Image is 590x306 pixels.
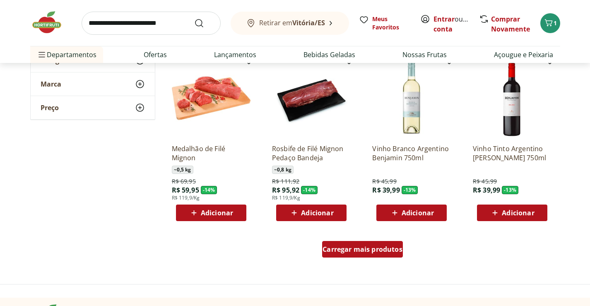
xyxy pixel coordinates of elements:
span: Marca [41,80,61,88]
b: Vitória/ES [292,18,325,27]
span: R$ 111,92 [272,177,299,186]
span: R$ 39,99 [372,186,400,195]
img: Rosbife de Filé Mignon Pedaço Bandeja [272,59,351,137]
span: ~ 0,5 kg [172,166,193,174]
button: Marca [31,72,155,96]
a: Rosbife de Filé Mignon Pedaço Bandeja [272,144,351,162]
a: Bebidas Geladas [303,50,355,60]
button: Preço [31,96,155,119]
span: R$ 59,95 [172,186,199,195]
span: Adicionar [201,210,233,216]
img: Hortifruti [30,10,72,35]
span: - 14 % [301,186,318,194]
button: Adicionar [176,205,246,221]
span: R$ 39,99 [473,186,500,195]
a: Comprar Novamente [491,14,530,34]
span: Adicionar [402,210,434,216]
span: ~ 0,8 kg [272,166,294,174]
span: R$ 45,99 [473,177,497,186]
span: 1 [554,19,557,27]
span: R$ 69,95 [172,177,196,186]
button: Menu [37,45,47,65]
span: Retirar em [259,19,325,27]
span: R$ 119,9/Kg [172,195,200,201]
img: Vinho Branco Argentino Benjamin 750ml [372,59,451,137]
button: Retirar emVitória/ES [231,12,349,35]
span: - 14 % [201,186,217,194]
span: - 13 % [402,186,418,194]
span: R$ 95,92 [272,186,299,195]
span: Meus Favoritos [372,15,410,31]
span: Adicionar [301,210,333,216]
img: Vinho Tinto Argentino Benjamin Malbec 750ml [473,59,551,137]
img: Medalhão de Filé Mignon [172,59,250,137]
a: Ofertas [144,50,167,60]
button: Adicionar [276,205,347,221]
button: Adicionar [477,205,547,221]
span: Adicionar [502,210,534,216]
button: Carrinho [540,13,560,33]
input: search [82,12,221,35]
a: Meus Favoritos [359,15,410,31]
a: Carregar mais produtos [322,241,403,261]
a: Medalhão de Filé Mignon [172,144,250,162]
a: Entrar [433,14,455,24]
span: R$ 45,99 [372,177,396,186]
span: - 13 % [502,186,518,194]
span: Preço [41,104,59,112]
button: Adicionar [376,205,447,221]
span: ou [433,14,470,34]
span: Departamentos [37,45,96,65]
a: Lançamentos [214,50,256,60]
a: Vinho Branco Argentino Benjamin 750ml [372,144,451,162]
span: Carregar mais produtos [323,246,402,253]
a: Açougue e Peixaria [494,50,553,60]
a: Criar conta [433,14,479,34]
span: R$ 119,9/Kg [272,195,300,201]
button: Submit Search [194,18,214,28]
a: Nossas Frutas [402,50,447,60]
a: Vinho Tinto Argentino [PERSON_NAME] 750ml [473,144,551,162]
